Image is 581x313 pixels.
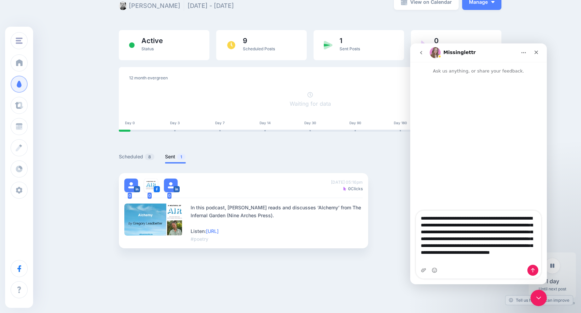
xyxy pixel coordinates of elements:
[343,187,346,191] img: pointer-purple-solid.png
[119,153,155,161] a: Scheduled8
[491,1,495,3] img: arrow-down-white.png
[145,154,154,160] span: 8
[300,121,320,125] div: Day 30
[390,121,411,125] div: Day 180
[290,91,331,107] a: Waiting for data
[191,204,363,243] div: In this podcast, [PERSON_NAME] reads and discusses ‘Alchemy’ from The Infernal Garden (Nine Arche...
[148,193,152,199] span: 0
[188,1,237,11] li: [DATE] - [DATE]
[348,186,351,191] b: 0
[243,37,275,44] span: 9
[343,185,363,192] span: Clicks
[144,179,158,192] img: 223110059_114491740912105_6753923539537938245_n-bsa105709.png
[529,252,576,298] div: Until next post
[165,153,186,161] a: Sent1
[530,290,547,306] iframe: Intercom live chat
[421,40,427,50] img: pointer-purple.png
[119,1,184,11] li: [PERSON_NAME]
[120,121,140,125] div: Day 0
[410,43,547,284] iframe: Intercom live chat
[340,46,360,51] span: Sent Posts
[164,179,178,192] img: user_default_image.png
[141,37,163,44] span: Active
[331,179,363,185] span: [DATE] 05:16pm
[255,121,275,125] div: Day 14
[210,121,230,125] div: Day 7
[134,186,140,192] img: linkedin-square.png
[167,193,171,199] span: 0
[129,74,491,82] div: 12 month evergreen
[165,121,185,125] div: Day 3
[191,236,208,242] span: #poetry
[340,37,360,44] span: 1
[345,121,365,125] div: Day 90
[124,179,138,192] img: user_default_image.png
[177,154,185,160] span: 1
[434,37,457,44] span: 0
[546,277,559,286] span: 1 day
[243,46,275,51] span: Scheduled Posts
[206,228,219,234] a: [URL]
[141,46,154,51] span: Status
[128,193,132,199] span: 0
[506,296,573,305] a: Tell us how we can improve
[226,40,236,50] img: clock.png
[324,41,333,50] img: paper-plane-green.png
[154,186,160,192] img: facebook-square.png
[174,186,180,192] img: linkedin-square.png
[16,38,23,44] img: menu.png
